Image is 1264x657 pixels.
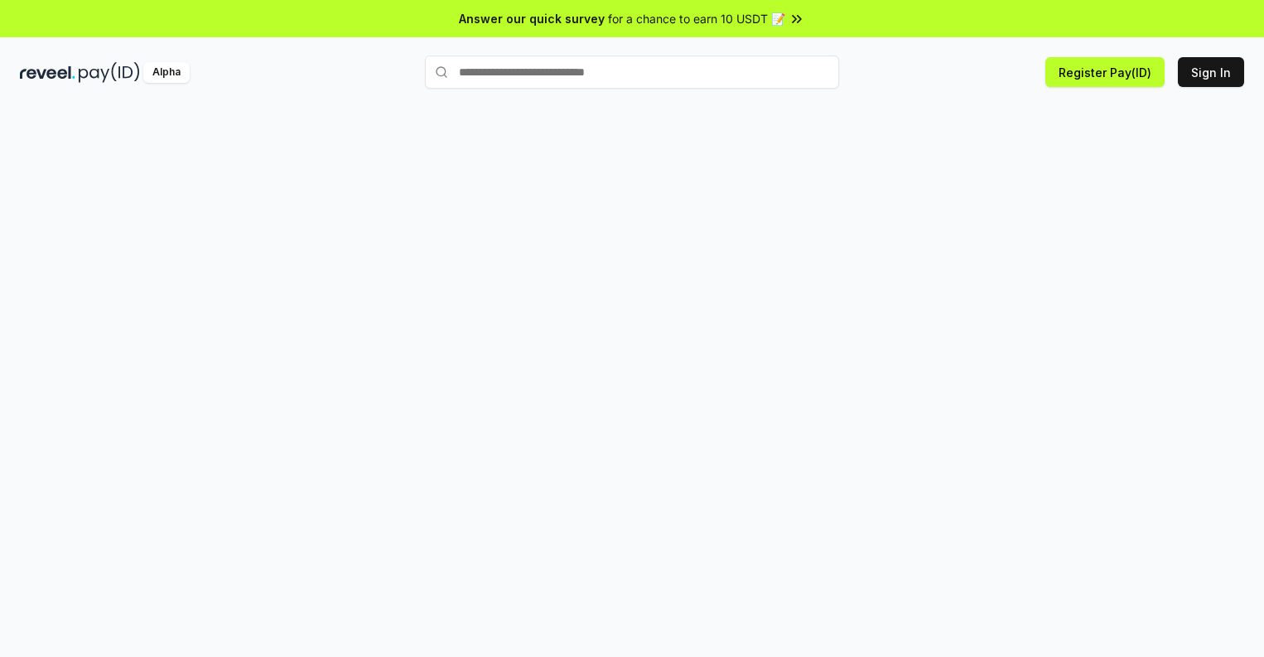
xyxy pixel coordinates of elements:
[459,10,605,27] span: Answer our quick survey
[608,10,785,27] span: for a chance to earn 10 USDT 📝
[1178,57,1244,87] button: Sign In
[1045,57,1165,87] button: Register Pay(ID)
[143,62,190,83] div: Alpha
[20,62,75,83] img: reveel_dark
[79,62,140,83] img: pay_id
